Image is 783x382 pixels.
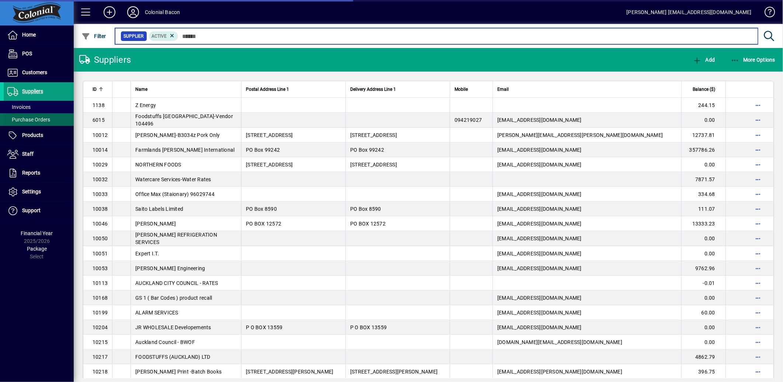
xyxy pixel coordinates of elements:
[752,173,764,185] button: More options
[497,132,663,138] span: [PERSON_NAME][EMAIL_ADDRESS][PERSON_NAME][DOMAIN_NAME]
[124,32,144,40] span: Supplier
[681,261,725,276] td: 9762.96
[350,206,381,212] span: PO Box 8590
[4,45,74,63] a: POS
[497,295,582,301] span: [EMAIL_ADDRESS][DOMAIN_NAME]
[681,246,725,261] td: 0.00
[4,26,74,44] a: Home
[22,69,47,75] span: Customers
[752,99,764,111] button: More options
[93,369,108,375] span: 10218
[93,251,108,257] span: 10051
[79,54,131,66] div: Suppliers
[752,248,764,259] button: More options
[752,144,764,156] button: More options
[681,290,725,305] td: 0.00
[93,235,108,241] span: 10050
[686,85,722,93] div: Balance ($)
[691,53,717,66] button: Add
[93,176,108,182] span: 10032
[135,310,178,316] span: ALARM SERVICES
[93,117,105,123] span: 6015
[497,147,582,153] span: [EMAIL_ADDRESS][DOMAIN_NAME]
[681,276,725,290] td: -0.01
[752,203,764,215] button: More options
[752,262,764,274] button: More options
[752,233,764,244] button: More options
[93,206,108,212] span: 10038
[681,320,725,335] td: 0.00
[731,57,776,63] span: More Options
[497,339,622,345] span: [DOMAIN_NAME][EMAIL_ADDRESS][DOMAIN_NAME]
[135,162,181,168] span: NORTHERN FOODS
[22,151,34,157] span: Staff
[149,31,178,41] mat-chip: Activation Status: Active
[246,369,333,375] span: [STREET_ADDRESS][PERSON_NAME]
[22,132,43,138] span: Products
[752,188,764,200] button: More options
[455,85,488,93] div: Mobile
[681,172,725,187] td: 7871.57
[681,157,725,172] td: 0.00
[497,265,582,271] span: [EMAIL_ADDRESS][DOMAIN_NAME]
[681,305,725,320] td: 60.00
[693,57,715,63] span: Add
[681,202,725,216] td: 111.07
[135,206,183,212] span: Saito Labels Limited
[497,235,582,241] span: [EMAIL_ADDRESS][DOMAIN_NAME]
[693,85,715,93] span: Balance ($)
[7,104,31,110] span: Invoices
[4,164,74,182] a: Reports
[135,132,220,138] span: [PERSON_NAME]-B3034z Pork Only
[681,98,725,113] td: 244.15
[497,191,582,197] span: [EMAIL_ADDRESS][DOMAIN_NAME]
[98,6,121,19] button: Add
[145,6,180,18] div: Colonial Bacon
[350,147,384,153] span: PO Box 99242
[135,354,210,360] span: FOODSTUFFS (AUCKLAND) LTD
[681,335,725,350] td: 0.00
[350,85,396,93] span: Delivery Address Line 1
[497,310,582,316] span: [EMAIL_ADDRESS][DOMAIN_NAME]
[135,280,218,286] span: AUCKLAND CITY COUNCIL - RATES
[22,207,41,213] span: Support
[135,191,215,197] span: Office Max (Staionary) 96029744
[246,132,293,138] span: [STREET_ADDRESS]
[350,324,387,330] span: P O BOX 13559
[4,101,74,113] a: Invoices
[350,132,397,138] span: [STREET_ADDRESS]
[752,277,764,289] button: More options
[681,142,725,157] td: 357786.26
[4,126,74,145] a: Products
[497,206,582,212] span: [EMAIL_ADDRESS][DOMAIN_NAME]
[135,232,217,245] span: [PERSON_NAME] REFRIGERATION SERVICES
[93,280,108,286] span: 10113
[93,147,108,153] span: 10014
[22,88,43,94] span: Suppliers
[681,364,725,379] td: 396.75
[93,339,108,345] span: 10215
[22,170,40,176] span: Reports
[752,307,764,319] button: More options
[681,231,725,246] td: 0.00
[135,85,147,93] span: Name
[93,191,108,197] span: 10033
[497,369,622,375] span: [EMAIL_ADDRESS][PERSON_NAME][DOMAIN_NAME]
[759,1,774,25] a: Knowledge Base
[681,216,725,231] td: 13333.23
[752,218,764,230] button: More options
[246,85,289,93] span: Postal Address Line 1
[135,85,237,93] div: Name
[27,246,47,252] span: Package
[752,129,764,141] button: More options
[246,206,277,212] span: PO Box 8590
[497,251,582,257] span: [EMAIL_ADDRESS][DOMAIN_NAME]
[497,85,677,93] div: Email
[80,30,108,43] button: Filter
[752,351,764,363] button: More options
[152,34,167,39] span: Active
[135,369,222,375] span: [PERSON_NAME] Print -Batch Books
[22,32,36,38] span: Home
[93,85,97,93] span: ID
[752,292,764,304] button: More options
